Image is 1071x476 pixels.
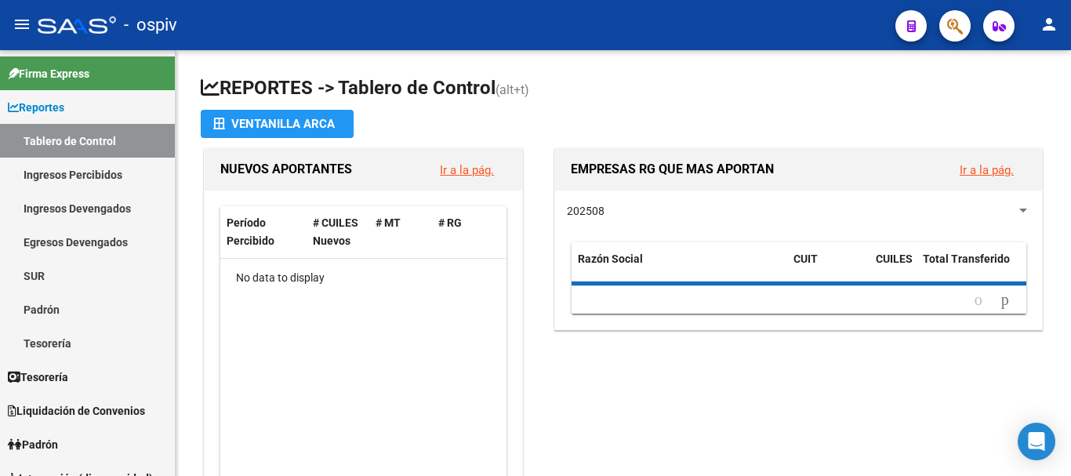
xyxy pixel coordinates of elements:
[571,162,774,176] span: EMPRESAS RG QUE MAS APORTAN
[787,242,870,294] datatable-header-cell: CUIT
[313,216,358,247] span: # CUILES Nuevos
[201,110,354,138] button: Ventanilla ARCA
[960,163,1014,177] a: Ir a la pág.
[578,253,643,265] span: Razón Social
[124,8,177,42] span: - ospiv
[572,242,787,294] datatable-header-cell: Razón Social
[213,110,341,138] div: Ventanilla ARCA
[968,292,989,309] a: go to previous page
[201,75,1046,103] h1: REPORTES -> Tablero de Control
[307,206,369,258] datatable-header-cell: # CUILES Nuevos
[917,242,1026,294] datatable-header-cell: Total Transferido
[8,369,68,386] span: Tesorería
[438,216,462,229] span: # RG
[496,82,529,97] span: (alt+t)
[876,253,913,265] span: CUILES
[427,155,506,184] button: Ir a la pág.
[227,216,274,247] span: Período Percibido
[220,259,506,298] div: No data to display
[1040,15,1058,34] mat-icon: person
[923,253,1010,265] span: Total Transferido
[994,292,1016,309] a: go to next page
[793,253,818,265] span: CUIT
[376,216,401,229] span: # MT
[567,205,604,217] span: 202508
[369,206,432,258] datatable-header-cell: # MT
[1018,423,1055,460] div: Open Intercom Messenger
[8,436,58,453] span: Padrón
[440,163,494,177] a: Ir a la pág.
[220,206,307,258] datatable-header-cell: Período Percibido
[220,162,352,176] span: NUEVOS APORTANTES
[432,206,495,258] datatable-header-cell: # RG
[8,99,64,116] span: Reportes
[947,155,1026,184] button: Ir a la pág.
[870,242,917,294] datatable-header-cell: CUILES
[8,65,89,82] span: Firma Express
[8,402,145,420] span: Liquidación de Convenios
[13,15,31,34] mat-icon: menu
